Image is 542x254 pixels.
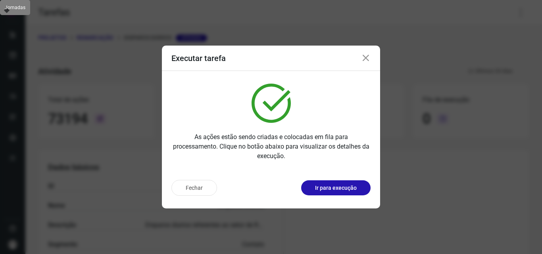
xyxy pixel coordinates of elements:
img: verified.svg [252,84,291,123]
span: Jornadas [5,5,25,10]
p: As ações estão sendo criadas e colocadas em fila para processamento. Clique no botão abaixo para ... [171,132,371,161]
button: Ir para execução [301,180,371,195]
p: Ir para execução [315,184,357,192]
button: Fechar [171,180,217,196]
h3: Executar tarefa [171,53,226,63]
